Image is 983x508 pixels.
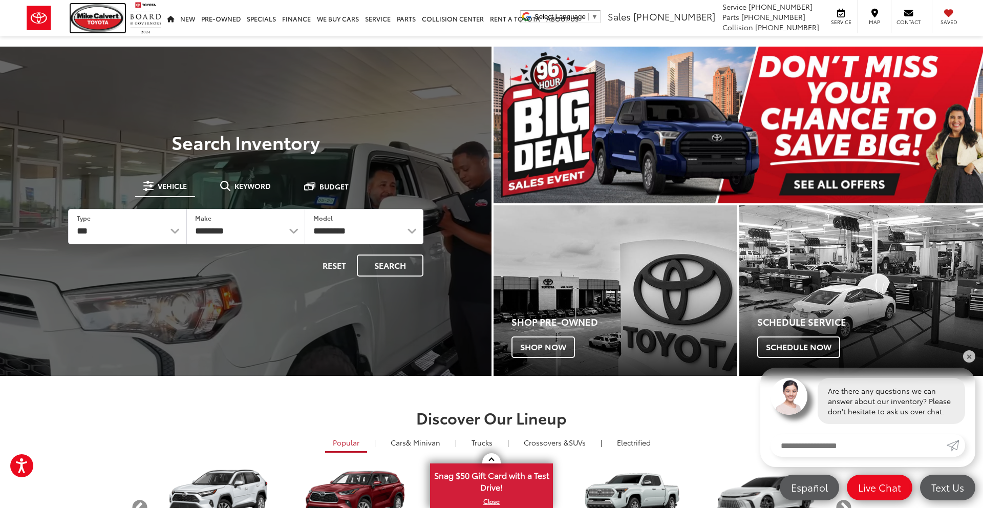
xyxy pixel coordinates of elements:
li: | [453,437,459,448]
span: ​ [588,13,589,20]
label: Type [77,214,91,222]
span: Map [863,18,886,26]
img: Agent profile photo [771,378,807,415]
a: Submit [947,434,965,457]
span: Live Chat [853,481,906,494]
span: Schedule Now [757,336,840,358]
button: Search [357,255,423,277]
span: [PHONE_NUMBER] [749,2,813,12]
span: Budget [319,183,349,190]
span: Saved [937,18,960,26]
div: carousel slide number 1 of 1 [494,47,983,203]
span: & Minivan [406,437,440,448]
span: Service [722,2,746,12]
button: Reset [314,255,355,277]
div: Toyota [739,205,983,376]
span: Shop Now [511,336,575,358]
span: [PHONE_NUMBER] [741,12,805,22]
h2: Discover Our Lineup [131,409,852,426]
a: Trucks [464,434,500,451]
span: Sales [608,10,631,23]
li: | [372,437,378,448]
a: Text Us [920,475,975,500]
span: Snag $50 Gift Card with a Test Drive! [431,464,552,496]
a: SUVs [516,434,593,451]
label: Make [195,214,211,222]
span: Keyword [234,182,271,189]
label: Model [313,214,333,222]
span: Select Language [535,13,586,20]
span: Parts [722,12,739,22]
h4: Schedule Service [757,317,983,327]
img: Mike Calvert Toyota [71,4,125,32]
a: Shop Pre-Owned Shop Now [494,205,737,376]
section: Carousel section with vehicle pictures - may contain disclaimers. [494,47,983,203]
a: Schedule Service Schedule Now [739,205,983,376]
div: Toyota [494,205,737,376]
a: Popular [325,434,367,453]
span: Service [829,18,852,26]
span: Español [786,481,833,494]
span: Collision [722,22,753,32]
span: ▼ [591,13,598,20]
li: | [505,437,511,448]
li: | [598,437,605,448]
a: Live Chat [847,475,912,500]
h4: Shop Pre-Owned [511,317,737,327]
input: Enter your message [771,434,947,457]
span: [PHONE_NUMBER] [633,10,715,23]
span: Crossovers & [524,437,569,448]
h3: Search Inventory [43,132,448,152]
a: Español [780,475,839,500]
span: [PHONE_NUMBER] [755,22,819,32]
div: Are there any questions we can answer about our inventory? Please don't hesitate to ask us over c... [818,378,965,424]
span: Text Us [926,481,969,494]
img: Big Deal Sales Event [494,47,983,203]
a: Electrified [609,434,658,451]
a: Cars [383,434,448,451]
span: Vehicle [158,182,187,189]
span: Contact [896,18,921,26]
